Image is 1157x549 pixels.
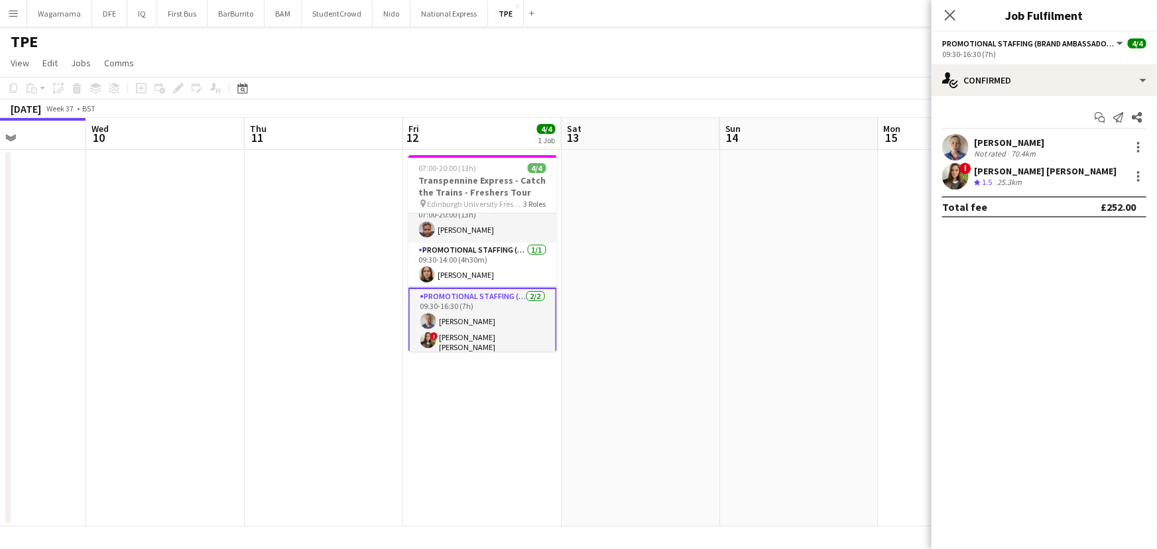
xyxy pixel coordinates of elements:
span: Wed [91,123,109,135]
div: [PERSON_NAME] [PERSON_NAME] [974,165,1117,177]
h1: TPE [11,32,38,52]
app-card-role: Events (Event Manager)1/107:00-20:00 (13h)[PERSON_NAME] [408,198,557,243]
span: 12 [406,130,419,145]
div: 70.4km [1008,149,1038,158]
div: 25.3km [995,177,1024,188]
a: Edit [37,54,63,72]
span: 1.5 [982,177,992,187]
div: £252.00 [1101,200,1136,213]
div: [PERSON_NAME] [974,137,1044,149]
span: Week 37 [44,103,77,113]
div: Not rated [974,149,1008,158]
button: IQ [127,1,157,27]
h3: Transpennine Express - Catch the Trains - Freshers Tour [408,174,557,198]
span: Edinburgh University Freshers Fair [428,199,524,209]
app-job-card: 07:00-20:00 (13h)4/4Transpennine Express - Catch the Trains - Freshers Tour Edinburgh University ... [408,155,557,351]
span: Mon [884,123,901,135]
button: DFE [92,1,127,27]
button: TPE [488,1,524,27]
span: 15 [882,130,901,145]
button: Wagamama [27,1,92,27]
button: First Bus [157,1,208,27]
span: Promotional Staffing (Brand Ambassadors) [942,38,1115,48]
span: Thu [250,123,267,135]
span: 4/4 [1128,38,1146,48]
span: Sun [725,123,741,135]
button: BAM [265,1,302,27]
a: Comms [99,54,139,72]
button: Nido [373,1,410,27]
span: 10 [90,130,109,145]
div: BST [82,103,95,113]
div: Confirmed [932,64,1157,96]
div: [DATE] [11,102,41,115]
span: Edit [42,57,58,69]
button: StudentCrowd [302,1,373,27]
a: View [5,54,34,72]
h3: Job Fulfilment [932,7,1157,24]
span: Jobs [71,57,91,69]
span: 13 [565,130,581,145]
span: 4/4 [537,124,556,134]
span: ! [430,332,438,340]
div: 09:30-16:30 (7h) [942,49,1146,59]
span: ! [959,162,971,174]
app-card-role: Promotional Staffing (Brand Ambassadors)2/209:30-16:30 (7h)[PERSON_NAME]![PERSON_NAME] [PERSON_NAME] [408,288,557,359]
span: Fri [408,123,419,135]
button: BarBurrito [208,1,265,27]
button: Promotional Staffing (Brand Ambassadors) [942,38,1125,48]
span: 4/4 [528,163,546,173]
span: Comms [104,57,134,69]
span: 11 [248,130,267,145]
div: 1 Job [538,135,555,145]
span: Sat [567,123,581,135]
span: 07:00-20:00 (13h) [419,163,477,173]
span: View [11,57,29,69]
a: Jobs [66,54,96,72]
button: National Express [410,1,488,27]
app-card-role: Promotional Staffing (Brand Ambassadors)1/109:30-14:00 (4h30m)[PERSON_NAME] [408,243,557,288]
span: 3 Roles [524,199,546,209]
div: Total fee [942,200,987,213]
span: 14 [723,130,741,145]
